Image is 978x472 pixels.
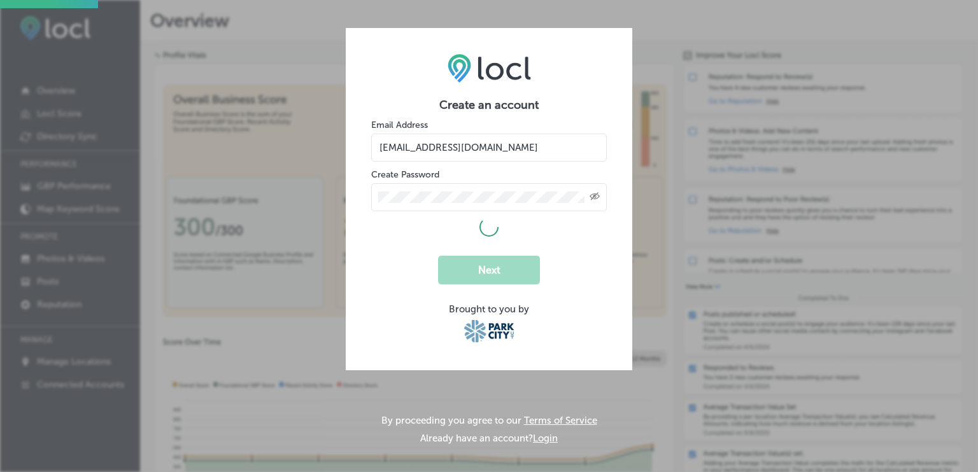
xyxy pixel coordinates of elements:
[590,191,600,203] span: Toggle password visibility
[420,433,558,444] p: Already have an account?
[381,415,597,426] p: By proceeding you agree to our
[371,169,439,180] label: Create Password
[464,320,514,342] img: Park City
[371,98,607,112] h2: Create an account
[438,256,540,284] button: Next
[524,415,597,426] a: Terms of Service
[448,53,531,83] img: LOCL logo
[371,120,428,130] label: Email Address
[371,303,607,315] div: Brought to you by
[533,433,558,444] button: Login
